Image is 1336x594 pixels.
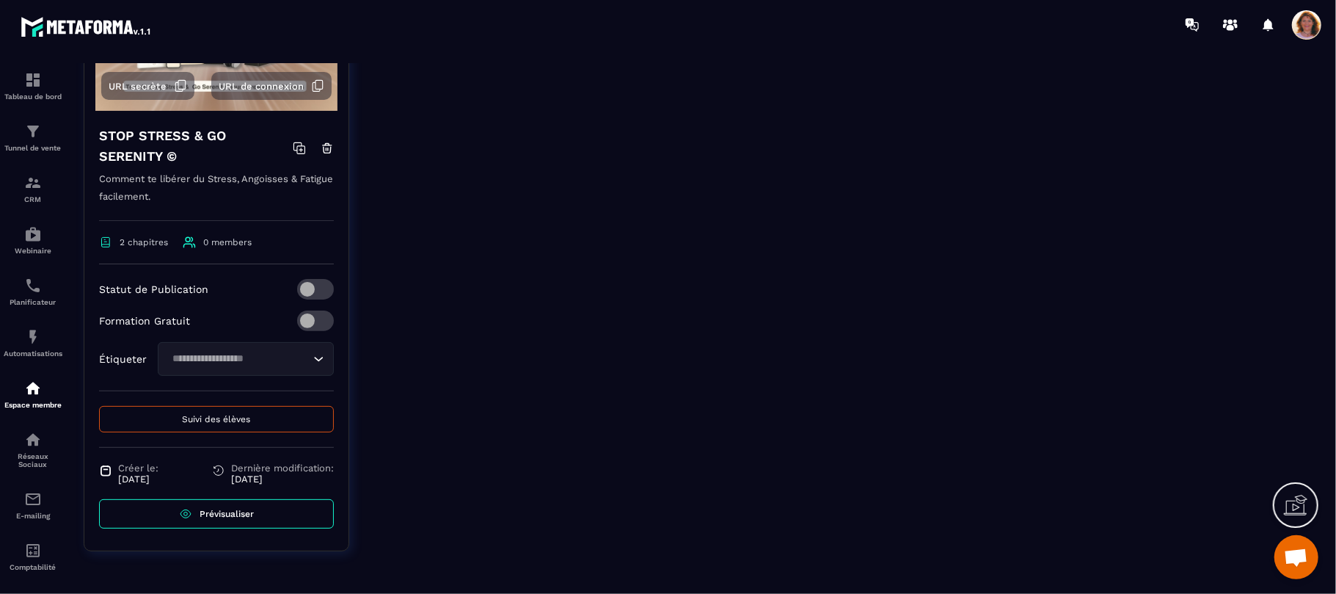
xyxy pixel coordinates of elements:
[4,298,62,306] p: Planificateur
[167,351,310,367] input: Search for option
[4,531,62,582] a: accountantaccountantComptabilité
[99,406,334,432] button: Suivi des élèves
[99,283,208,295] p: Statut de Publication
[200,509,254,519] span: Prévisualiser
[118,463,158,474] span: Créer le:
[203,237,252,247] span: 0 members
[24,490,42,508] img: email
[183,414,251,424] span: Suivi des élèves
[101,72,194,100] button: URL secrète
[4,452,62,468] p: Réseaux Sociaux
[231,463,334,474] span: Dernière modification:
[4,479,62,531] a: emailemailE-mailing
[24,328,42,346] img: automations
[1274,535,1318,579] a: Ouvrir le chat
[99,499,334,529] a: Prévisualiser
[4,195,62,203] p: CRM
[211,72,332,100] button: URL de connexion
[4,369,62,420] a: automationsautomationsEspace membre
[99,126,293,167] h4: STOP STRESS & GO SERENITY ©
[4,60,62,112] a: formationformationTableau de bord
[4,214,62,266] a: automationsautomationsWebinaire
[4,512,62,520] p: E-mailing
[99,170,334,221] p: Comment te libérer du Stress, Angoisses & Fatigue facilement.
[4,349,62,358] p: Automatisations
[24,174,42,192] img: formation
[4,163,62,214] a: formationformationCRM
[231,474,334,485] p: [DATE]
[24,71,42,89] img: formation
[24,542,42,559] img: accountant
[4,401,62,409] p: Espace membre
[24,277,42,294] img: scheduler
[24,123,42,140] img: formation
[158,342,334,376] div: Search for option
[24,225,42,243] img: automations
[109,81,167,92] span: URL secrète
[4,317,62,369] a: automationsautomationsAutomatisations
[219,81,304,92] span: URL de connexion
[4,266,62,317] a: schedulerschedulerPlanificateur
[120,237,168,247] span: 2 chapitres
[4,420,62,479] a: social-networksocial-networkRéseaux Sociaux
[4,93,62,101] p: Tableau de bord
[24,431,42,449] img: social-network
[4,563,62,571] p: Comptabilité
[4,144,62,152] p: Tunnel de vente
[21,13,153,40] img: logo
[4,247,62,255] p: Webinaire
[99,315,190,327] p: Formation Gratuit
[24,380,42,397] img: automations
[4,112,62,163] a: formationformationTunnel de vente
[99,353,147,365] p: Étiqueter
[118,474,158,485] p: [DATE]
